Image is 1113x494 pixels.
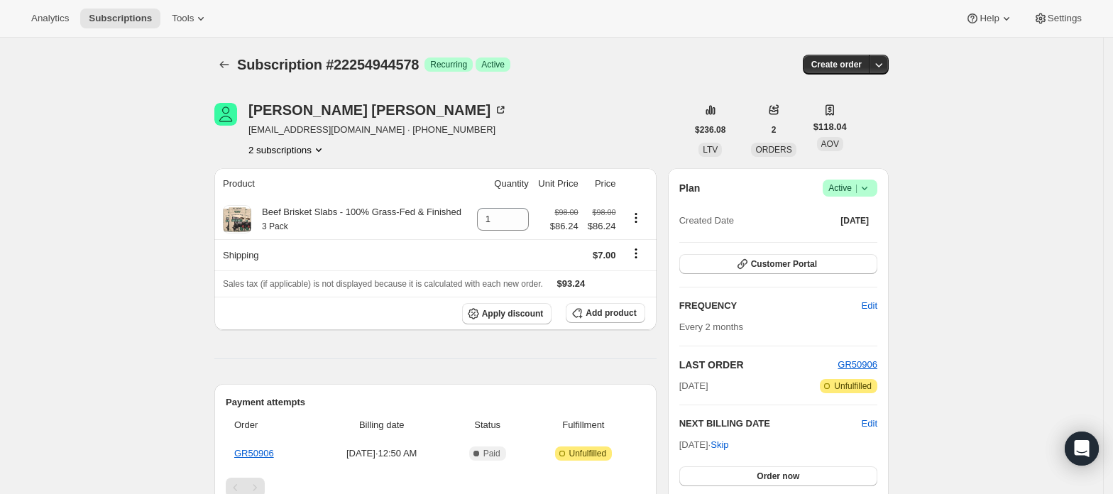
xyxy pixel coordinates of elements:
[23,9,77,28] button: Analytics
[679,466,877,486] button: Order now
[550,219,579,234] span: $86.24
[757,471,799,482] span: Order now
[226,410,314,441] th: Order
[248,123,508,137] span: [EMAIL_ADDRESS][DOMAIN_NAME] · [PHONE_NUMBER]
[853,295,886,317] button: Edit
[834,380,872,392] span: Unfulfilled
[319,418,444,432] span: Billing date
[755,145,791,155] span: ORDERS
[555,208,579,216] small: $98.00
[1025,9,1090,28] button: Settings
[679,379,708,393] span: [DATE]
[172,13,194,24] span: Tools
[583,168,620,199] th: Price
[1048,13,1082,24] span: Settings
[483,448,500,459] span: Paid
[803,55,870,75] button: Create order
[679,214,734,228] span: Created Date
[711,438,728,452] span: Skip
[821,139,839,149] span: AOV
[862,299,877,313] span: Edit
[702,434,737,456] button: Skip
[828,181,872,195] span: Active
[813,120,847,134] span: $118.04
[980,13,999,24] span: Help
[471,168,533,199] th: Quantity
[679,322,743,332] span: Every 2 months
[223,205,251,234] img: product img
[679,299,862,313] h2: FREQUENCY
[557,278,586,289] span: $93.24
[679,358,838,372] h2: LAST ORDER
[763,120,785,140] button: 2
[686,120,734,140] button: $236.08
[319,446,444,461] span: [DATE] · 12:50 AM
[587,219,616,234] span: $86.24
[251,205,461,234] div: Beef Brisket Slabs - 100% Grass-Fed & Finished
[80,9,160,28] button: Subscriptions
[569,448,607,459] span: Unfulfilled
[593,250,616,260] span: $7.00
[214,239,471,270] th: Shipping
[772,124,777,136] span: 2
[838,359,877,370] a: GR50906
[840,215,869,226] span: [DATE]
[89,13,152,24] span: Subscriptions
[482,308,544,319] span: Apply discount
[223,279,543,289] span: Sales tax (if applicable) is not displayed because it is calculated with each new order.
[625,246,647,261] button: Shipping actions
[163,9,216,28] button: Tools
[237,57,419,72] span: Subscription #22254944578
[533,168,583,199] th: Unit Price
[679,417,862,431] h2: NEXT BILLING DATE
[592,208,615,216] small: $98.00
[832,211,877,231] button: [DATE]
[453,418,522,432] span: Status
[855,182,857,194] span: |
[862,417,877,431] button: Edit
[751,258,817,270] span: Customer Portal
[234,448,274,459] a: GR50906
[679,254,877,274] button: Customer Portal
[625,210,647,226] button: Product actions
[248,103,508,117] div: [PERSON_NAME] [PERSON_NAME]
[214,168,471,199] th: Product
[214,103,237,126] span: Brenda Weiss
[430,59,467,70] span: Recurring
[226,395,645,410] h2: Payment attempts
[811,59,862,70] span: Create order
[703,145,718,155] span: LTV
[566,303,645,323] button: Add product
[838,358,877,372] button: GR50906
[31,13,69,24] span: Analytics
[586,307,636,319] span: Add product
[248,143,326,157] button: Product actions
[262,221,288,231] small: 3 Pack
[695,124,725,136] span: $236.08
[481,59,505,70] span: Active
[462,303,552,324] button: Apply discount
[679,439,729,450] span: [DATE] ·
[1065,432,1099,466] div: Open Intercom Messenger
[679,181,701,195] h2: Plan
[957,9,1021,28] button: Help
[530,418,637,432] span: Fulfillment
[214,55,234,75] button: Subscriptions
